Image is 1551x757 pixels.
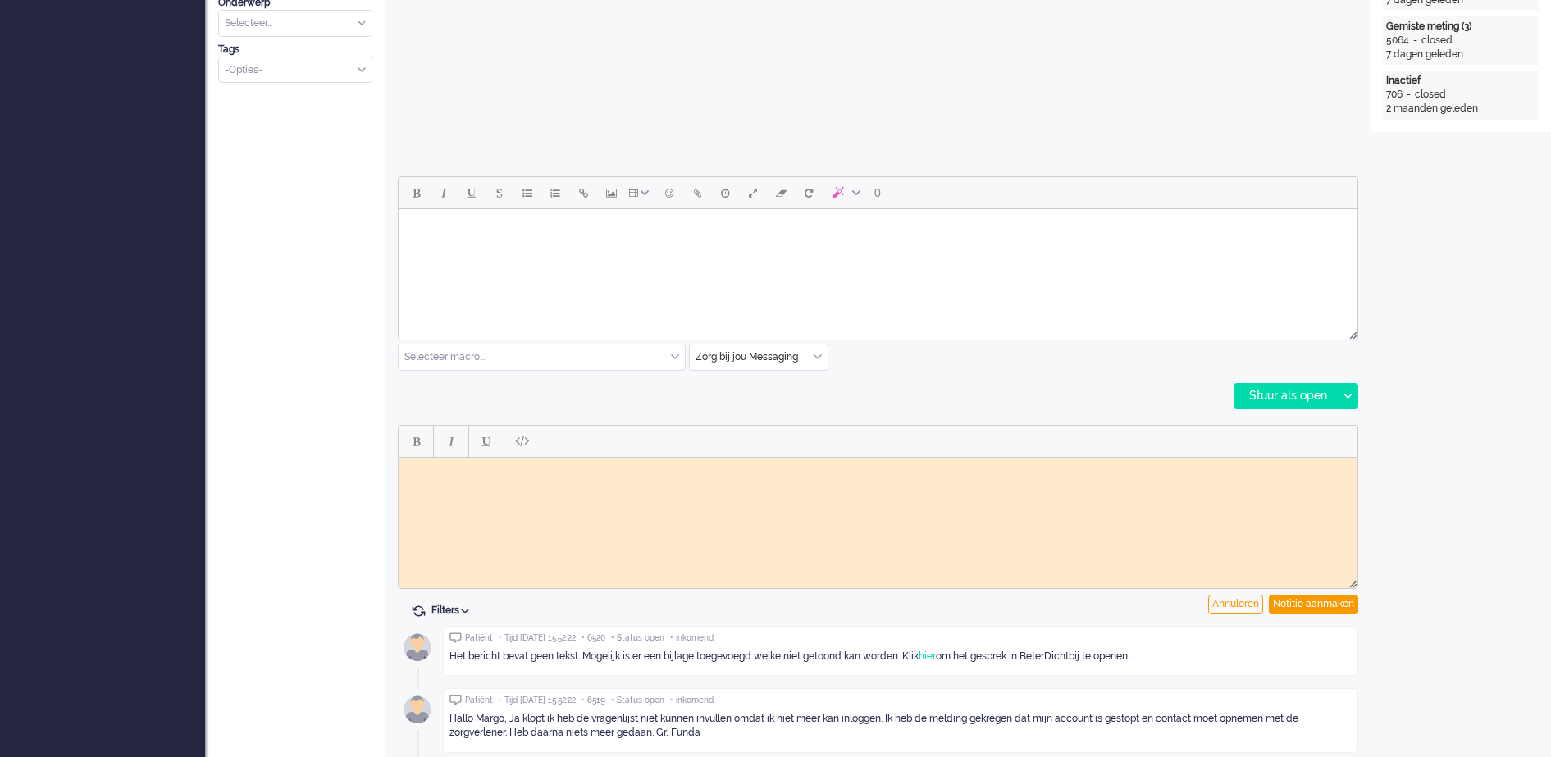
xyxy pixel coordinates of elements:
button: Table [625,179,655,207]
button: Italic [437,427,465,455]
button: Strikethrough [486,179,513,207]
button: AI [823,179,867,207]
div: Het bericht bevat geen tekst. Mogelijk is er een bijlage toegevoegd welke niet getoond kan worden... [449,650,1352,664]
img: ic_chat_grey.svg [449,695,462,705]
div: Hallo Margo, Ja klopt ik heb de vragenlijst niet kunnen invullen omdat ik niet meer kan inloggen.... [449,712,1352,740]
span: Filters [431,604,475,616]
div: Inactief [1386,74,1535,88]
a: hier [919,650,936,662]
span: • Tijd [DATE] 15:52:22 [499,632,576,644]
img: avatar [397,689,438,730]
button: Bullet list [513,179,541,207]
button: 0 [867,179,888,207]
div: 706 [1386,88,1403,102]
button: Underline [472,427,500,455]
div: Annuleren [1208,595,1263,614]
button: Numbered list [541,179,569,207]
button: Fullscreen [739,179,767,207]
button: Emoticons [655,179,683,207]
div: Notitie aanmaken [1269,595,1358,614]
button: Clear formatting [767,179,795,207]
div: - [1403,88,1415,102]
div: 5064 [1386,34,1409,48]
iframe: Rich Text Area [399,458,1357,573]
span: • Status open [611,695,664,706]
button: Bold [402,427,430,455]
span: • Tijd [DATE] 15:52:22 [499,695,576,706]
span: Patiënt [465,632,493,644]
span: • inkomend [670,695,714,706]
button: Reset content [795,179,823,207]
span: Patiënt [465,695,493,706]
button: Paste plain text [508,427,536,455]
div: Tags [218,43,372,57]
div: Select Tags [218,57,372,84]
iframe: Rich Text Area [399,209,1357,325]
span: • 6519 [582,695,605,706]
span: 0 [874,186,881,199]
button: Bold [402,179,430,207]
button: Italic [430,179,458,207]
span: • 6520 [582,632,605,644]
button: Delay message [711,179,739,207]
button: Underline [458,179,486,207]
button: Insert/edit link [569,179,597,207]
div: Resize [1343,325,1357,340]
div: 2 maanden geleden [1386,102,1535,116]
div: 7 dagen geleden [1386,48,1535,62]
button: Insert/edit image [597,179,625,207]
div: - [1409,34,1421,48]
span: • inkomend [670,632,714,644]
div: closed [1415,88,1446,102]
div: Gemiste meting (3) [1386,20,1535,34]
div: Resize [1343,573,1357,588]
img: ic_chat_grey.svg [449,632,462,643]
div: Stuur als open [1234,384,1337,408]
span: • Status open [611,632,664,644]
button: Add attachment [683,179,711,207]
div: closed [1421,34,1453,48]
img: avatar [397,627,438,668]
